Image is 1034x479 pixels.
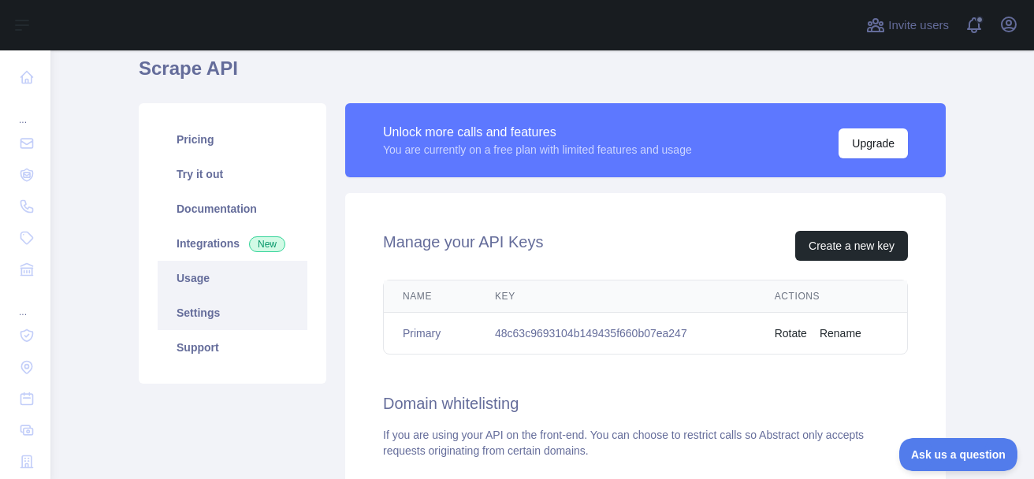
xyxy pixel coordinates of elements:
td: 48c63c9693104b149435f660b07ea247 [476,313,756,355]
div: ... [13,287,38,318]
button: Invite users [863,13,952,38]
iframe: Toggle Customer Support [899,438,1018,471]
td: Primary [384,313,476,355]
h1: Scrape API [139,56,946,94]
span: Invite users [888,17,949,35]
div: You are currently on a free plan with limited features and usage [383,142,692,158]
a: Settings [158,295,307,330]
button: Rotate [775,325,807,341]
button: Create a new key [795,231,908,261]
div: If you are using your API on the front-end. You can choose to restrict calls so Abstract only acc... [383,427,908,459]
a: Documentation [158,191,307,226]
a: Pricing [158,122,307,157]
th: Name [384,280,476,313]
div: ... [13,95,38,126]
a: Usage [158,261,307,295]
h2: Manage your API Keys [383,231,543,261]
a: Integrations New [158,226,307,261]
a: Try it out [158,157,307,191]
th: Key [476,280,756,313]
div: Unlock more calls and features [383,123,692,142]
h2: Domain whitelisting [383,392,908,414]
a: Support [158,330,307,365]
button: Rename [820,325,861,341]
th: Actions [756,280,907,313]
span: New [249,236,285,252]
button: Upgrade [839,128,908,158]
